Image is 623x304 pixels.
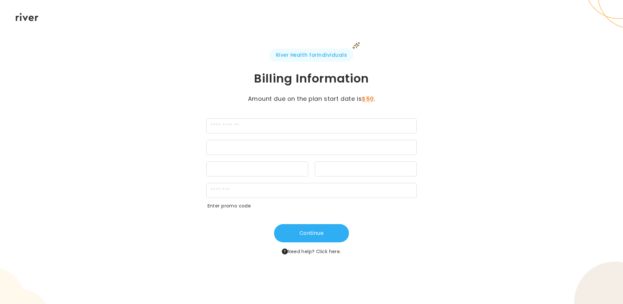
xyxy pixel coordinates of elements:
iframe: Secure expiration date input frame [210,166,304,173]
input: zipCode [206,183,417,198]
input: cardName [206,118,417,133]
iframe: Secure card number input frame [210,145,413,151]
button: Enter promo code [208,203,251,209]
span: Need help? [282,248,341,255]
p: Amount due on the plan start date is . [238,94,385,103]
strong: $50 [362,95,374,103]
button: Continue [274,224,349,242]
h1: Billing Information [161,71,462,86]
iframe: Secure CVC input frame [319,166,413,173]
span: River Health for Individuals [269,49,354,62]
button: Click here. [316,248,341,255]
